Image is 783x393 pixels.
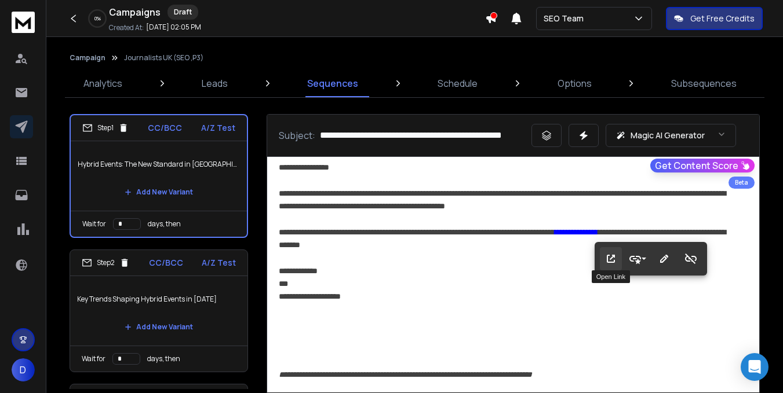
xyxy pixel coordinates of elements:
[195,69,235,97] a: Leads
[12,358,35,381] button: D
[592,270,630,283] div: Open Link
[148,122,182,134] p: CC/BCC
[82,219,106,229] p: Wait for
[82,354,105,363] p: Wait for
[77,283,241,315] p: Key Trends Shaping Hybrid Events in [DATE]
[115,315,202,339] button: Add New Variant
[279,128,315,142] p: Subject:
[300,69,365,97] a: Sequences
[124,53,203,63] p: Journalists UK (SEO ,P3)
[115,181,202,204] button: Add New Variant
[631,130,705,141] p: Magic AI Generator
[664,69,744,97] a: Subsequences
[70,53,105,63] button: Campaign
[70,114,248,238] li: Step1CC/BCCA/Z TestHybrid Events: The New Standard in [GEOGRAPHIC_DATA] Event PlanningAdd New Var...
[606,124,736,147] button: Magic AI Generator
[109,5,161,19] h1: Campaigns
[149,257,183,269] p: CC/BCC
[666,7,763,30] button: Get Free Credits
[558,76,592,90] p: Options
[307,76,358,90] p: Sequences
[729,177,755,189] div: Beta
[201,122,235,134] p: A/Z Test
[146,23,201,32] p: [DATE] 02:05 PM
[741,353,769,381] div: Open Intercom Messenger
[544,13,588,24] p: SEO Team
[551,69,599,97] a: Options
[650,159,755,172] button: Get Content Score
[78,148,240,181] p: Hybrid Events: The New Standard in [GEOGRAPHIC_DATA] Event Planning
[82,258,130,268] div: Step 2
[109,23,144,32] p: Created At:
[77,69,129,97] a: Analytics
[202,257,236,269] p: A/Z Test
[82,123,129,133] div: Step 1
[680,247,702,270] button: Unlink
[167,5,198,20] div: Draft
[438,76,478,90] p: Schedule
[690,13,755,24] p: Get Free Credits
[12,12,35,33] img: logo
[70,249,248,372] li: Step2CC/BCCA/Z TestKey Trends Shaping Hybrid Events in [DATE]Add New VariantWait fordays, then
[147,354,180,363] p: days, then
[671,76,737,90] p: Subsequences
[94,15,101,22] p: 0 %
[202,76,228,90] p: Leads
[653,247,675,270] button: Edit Link
[83,76,122,90] p: Analytics
[431,69,485,97] a: Schedule
[148,219,181,229] p: days, then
